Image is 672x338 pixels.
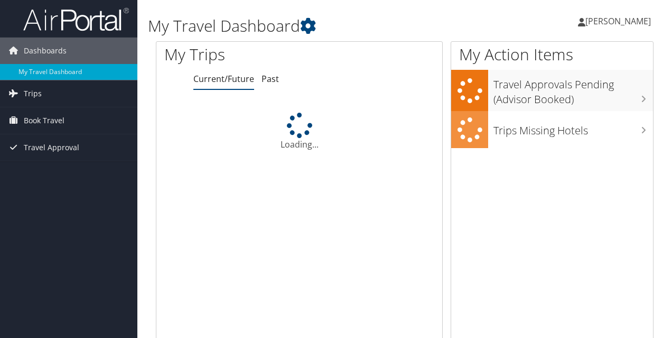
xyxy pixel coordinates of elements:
[578,5,661,37] a: [PERSON_NAME]
[23,7,129,32] img: airportal-logo.png
[493,72,653,107] h3: Travel Approvals Pending (Advisor Booked)
[262,73,279,85] a: Past
[193,73,254,85] a: Current/Future
[451,70,653,111] a: Travel Approvals Pending (Advisor Booked)
[24,38,67,64] span: Dashboards
[24,107,64,134] span: Book Travel
[24,134,79,161] span: Travel Approval
[164,43,315,66] h1: My Trips
[451,111,653,149] a: Trips Missing Hotels
[24,80,42,107] span: Trips
[148,15,490,37] h1: My Travel Dashboard
[585,15,651,27] span: [PERSON_NAME]
[493,118,653,138] h3: Trips Missing Hotels
[451,43,653,66] h1: My Action Items
[156,113,442,151] div: Loading...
